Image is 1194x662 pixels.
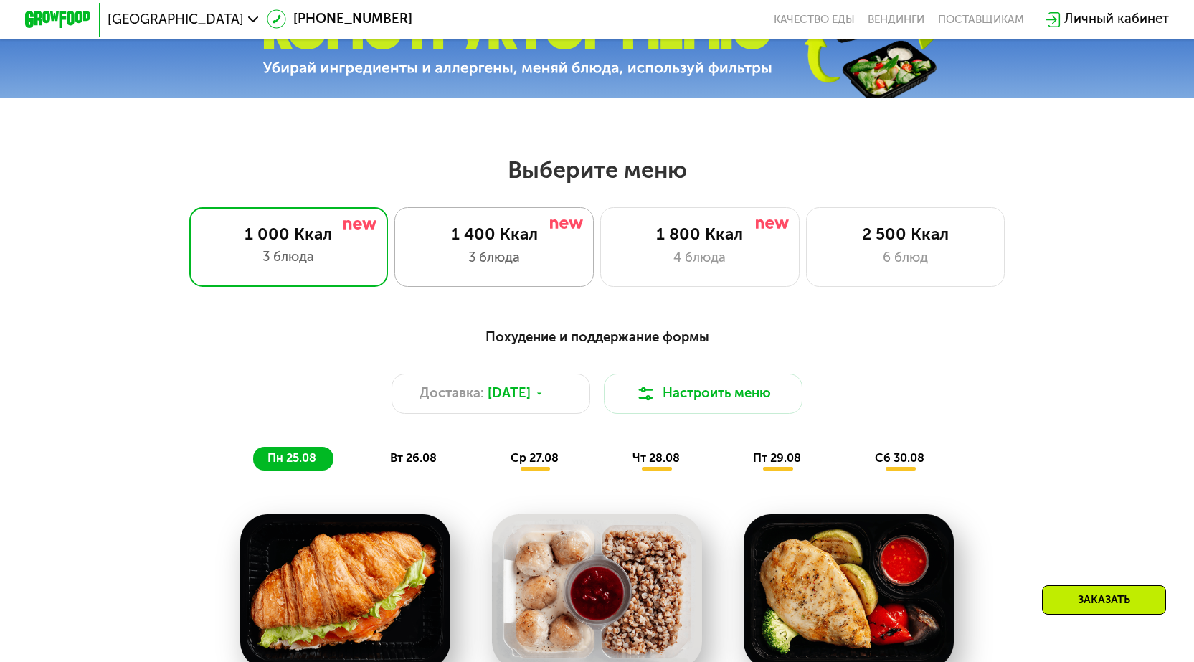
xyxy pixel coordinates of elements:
[420,384,484,404] span: Доставка:
[412,248,577,268] div: 3 блюда
[823,224,987,245] div: 2 500 Ккал
[774,13,855,27] a: Качество еды
[1064,9,1169,29] div: Личный кабинет
[390,451,437,465] span: вт 26.08
[267,9,412,29] a: [PHONE_NUMBER]
[632,451,680,465] span: чт 28.08
[604,374,803,414] button: Настроить меню
[753,451,801,465] span: пт 29.08
[868,13,924,27] a: Вендинги
[823,248,987,268] div: 6 блюд
[53,156,1141,184] h2: Выберите меню
[875,451,924,465] span: сб 30.08
[267,451,316,465] span: пн 25.08
[617,224,782,245] div: 1 800 Ккал
[938,13,1024,27] div: поставщикам
[106,327,1088,348] div: Похудение и поддержание формы
[207,224,371,245] div: 1 000 Ккал
[488,384,531,404] span: [DATE]
[1042,585,1166,615] div: Заказать
[617,248,782,268] div: 4 блюда
[108,13,244,27] span: [GEOGRAPHIC_DATA]
[207,247,371,268] div: 3 блюда
[511,451,559,465] span: ср 27.08
[412,224,577,245] div: 1 400 Ккал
